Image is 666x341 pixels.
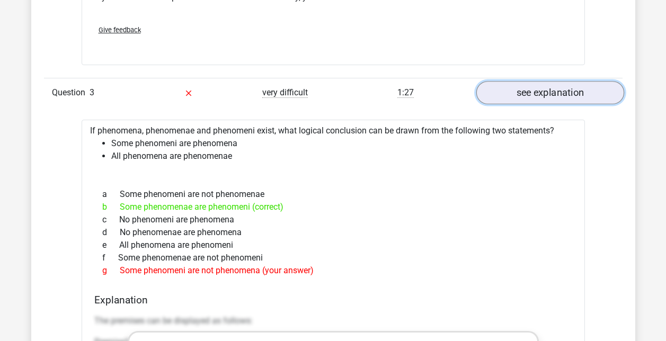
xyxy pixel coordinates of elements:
[397,87,414,98] span: 1:27
[94,315,572,327] p: The premises can be displayed as follows:
[94,201,572,213] div: Some phenomenae are phenomeni (correct)
[52,86,90,99] span: Question
[94,264,572,277] div: Some phenomeni are not phenomena (your answer)
[102,226,120,239] span: d
[102,264,120,277] span: g
[102,252,118,264] span: f
[90,87,94,97] span: 3
[94,188,572,201] div: Some phenomeni are not phenomenae
[94,239,572,252] div: All phenomena are phenomeni
[102,201,120,213] span: b
[476,81,624,104] a: see explanation
[102,188,120,201] span: a
[94,252,572,264] div: Some phenomenae are not phenomeni
[111,150,576,163] li: All phenomena are phenomenae
[102,213,119,226] span: c
[102,239,119,252] span: e
[94,226,572,239] div: No phenomenae are phenomena
[262,87,308,98] span: very difficult
[99,26,141,34] span: Give feedback
[94,213,572,226] div: No phenomeni are phenomena
[111,137,576,150] li: Some phenomeni are phenomena
[94,294,572,306] h4: Explanation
